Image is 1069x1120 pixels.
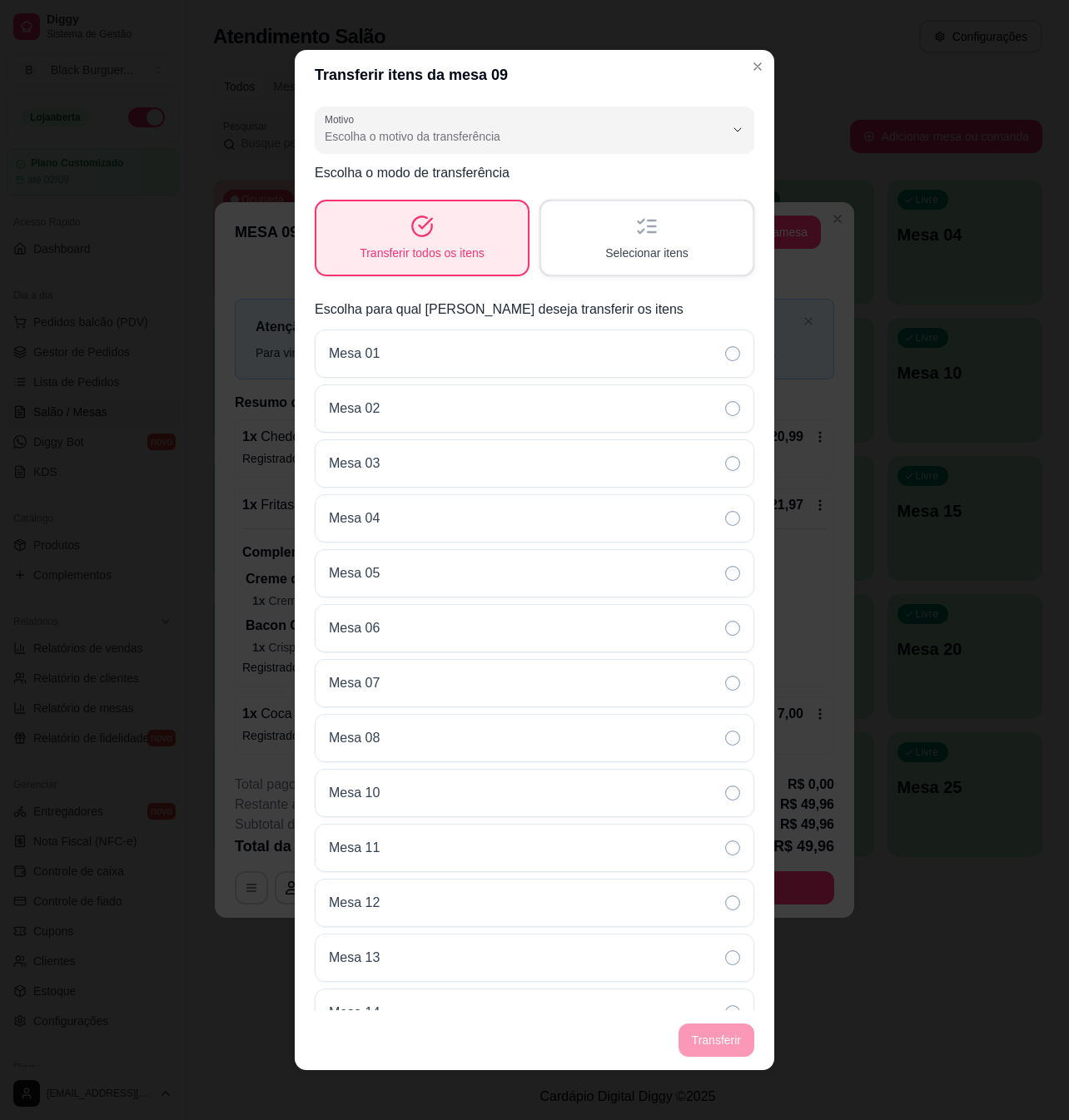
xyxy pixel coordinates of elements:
p: Mesa 12 [329,893,380,913]
p: Mesa 05 [329,563,380,583]
p: Mesa 08 [329,728,380,748]
label: Motivo [325,112,360,126]
p: Mesa 10 [329,783,380,803]
button: Close [744,53,771,80]
p: Mesa 03 [329,453,380,473]
p: Mesa 06 [329,618,380,638]
p: Mesa 02 [329,399,380,419]
p: Mesa 14 [329,1003,380,1023]
p: Mesa 11 [329,838,380,858]
p: Mesa 04 [329,508,380,528]
button: Selecionar itens [539,200,754,276]
p: Escolha para qual [PERSON_NAME] deseja transferir os itens [315,300,754,320]
p: Mesa 07 [329,673,380,693]
span: Escolha o motivo da transferência [325,128,724,145]
p: Mesa 13 [329,948,380,968]
p: Escolha o modo de transferência [315,163,754,183]
button: Transferir todos os itens [315,200,530,276]
p: Mesa 01 [329,344,380,364]
span: Transferir todos os itens [360,245,485,261]
header: Transferir itens da mesa 09 [295,50,774,100]
span: Selecionar itens [605,245,689,261]
button: MotivoEscolha o motivo da transferência [315,107,754,153]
